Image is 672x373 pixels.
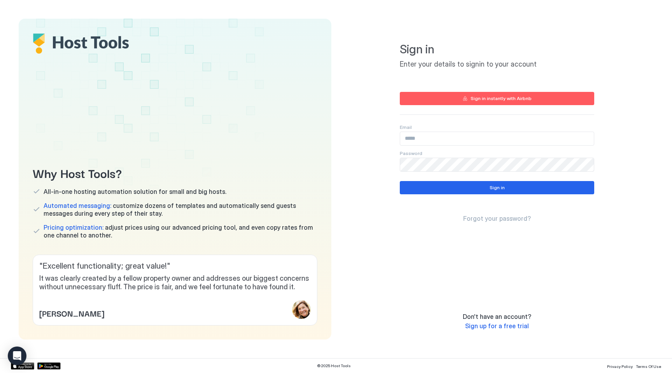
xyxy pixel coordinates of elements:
[39,274,311,292] span: It was clearly created by a fellow property owner and addresses our biggest concerns without unne...
[490,184,505,191] div: Sign in
[607,364,633,369] span: Privacy Policy
[400,124,412,130] span: Email
[44,202,317,217] span: customize dozens of templates and automatically send guests messages during every step of their s...
[44,202,111,209] span: Automated messaging:
[465,322,529,330] a: Sign up for a free trial
[471,95,532,102] div: Sign in instantly with Airbnb
[400,158,594,171] input: Input Field
[400,181,594,194] button: Sign in
[400,92,594,105] button: Sign in instantly with Airbnb
[463,215,531,222] span: Forgot your password?
[37,362,61,369] a: Google Play Store
[317,363,351,368] span: © 2025 Host Tools
[463,215,531,223] a: Forgot your password?
[400,42,594,57] span: Sign in
[11,362,34,369] a: App Store
[44,223,317,239] span: adjust prices using our advanced pricing tool, and even copy rates from one channel to another.
[292,300,311,319] div: profile
[636,364,661,369] span: Terms Of Use
[33,164,317,181] span: Why Host Tools?
[44,188,226,195] span: All-in-one hosting automation solution for small and big hosts.
[400,60,594,69] span: Enter your details to signin to your account
[463,313,531,320] span: Don't have an account?
[607,362,633,370] a: Privacy Policy
[44,223,103,231] span: Pricing optimization:
[400,132,594,145] input: Input Field
[39,307,104,319] span: [PERSON_NAME]
[400,150,422,156] span: Password
[636,362,661,370] a: Terms Of Use
[8,347,26,365] div: Open Intercom Messenger
[39,261,311,271] span: " Excellent functionality; great value! "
